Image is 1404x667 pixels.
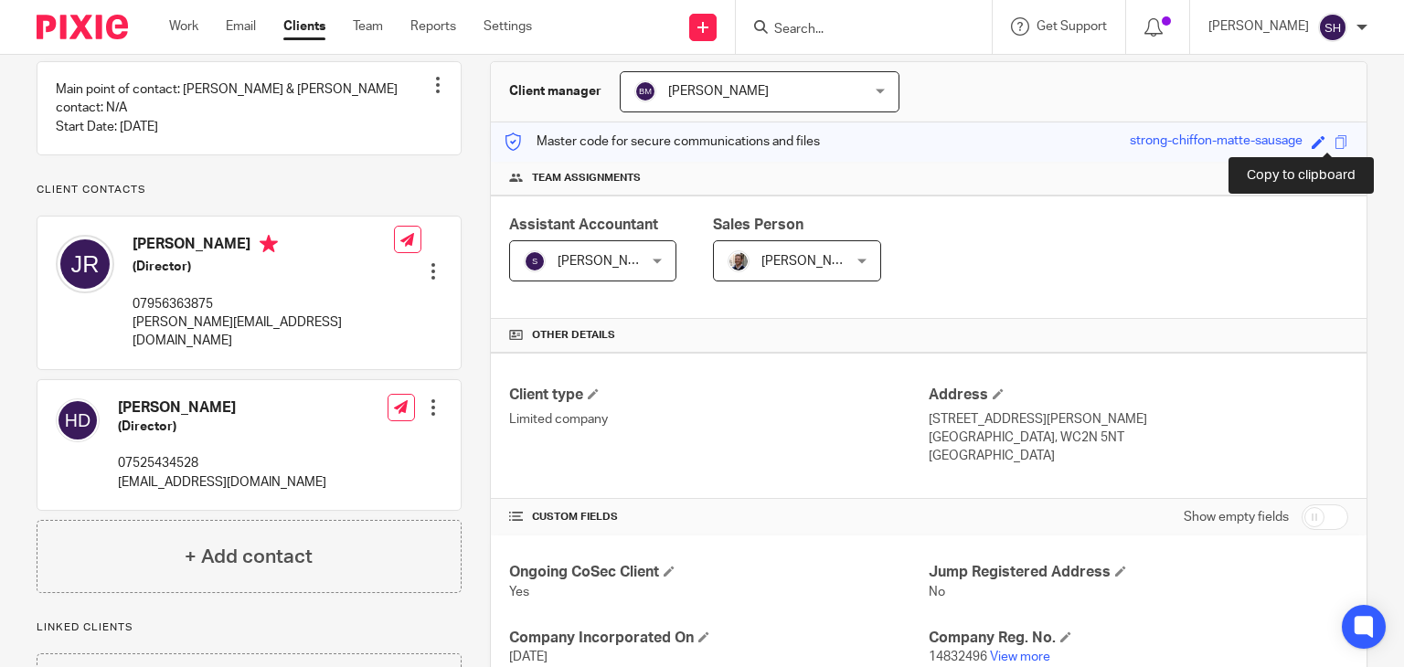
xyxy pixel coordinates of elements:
span: [PERSON_NAME] B [558,255,669,268]
h4: + Add contact [185,543,313,571]
h4: Client type [509,386,929,405]
img: svg%3E [524,250,546,272]
h5: (Director) [118,418,326,436]
h4: Company Reg. No. [929,629,1348,648]
span: No [929,586,945,598]
img: svg%3E [1318,13,1347,42]
h4: [PERSON_NAME] [133,235,394,258]
input: Search [772,22,937,38]
img: svg%3E [56,235,114,293]
img: Matt%20Circle.png [728,250,750,272]
img: Pixie [37,15,128,39]
label: Show empty fields [1184,508,1289,526]
i: Primary [260,235,278,253]
p: 07525434528 [118,454,326,472]
span: [PERSON_NAME] [761,255,862,268]
h4: Jump Registered Address [929,563,1348,582]
div: strong-chiffon-matte-sausage [1130,132,1303,153]
h5: (Director) [133,258,394,276]
h4: [PERSON_NAME] [118,398,326,418]
p: Master code for secure communications and files [505,132,820,151]
p: [GEOGRAPHIC_DATA] [929,447,1348,465]
p: [EMAIL_ADDRESS][DOMAIN_NAME] [118,473,326,492]
a: Clients [283,17,325,36]
a: Reports [410,17,456,36]
p: [PERSON_NAME][EMAIL_ADDRESS][DOMAIN_NAME] [133,313,394,351]
p: [GEOGRAPHIC_DATA], WC2N 5NT [929,429,1348,447]
a: Email [226,17,256,36]
span: Yes [509,586,529,598]
p: Limited company [509,410,929,429]
span: Assistant Accountant [509,217,658,232]
p: [PERSON_NAME] [1208,17,1309,36]
h3: Client manager [509,82,601,101]
p: 07956363875 [133,295,394,313]
span: 14832496 [929,651,987,663]
span: Team assignments [532,171,641,185]
a: View more [990,651,1050,663]
a: Settings [484,17,532,36]
a: Work [169,17,198,36]
span: Get Support [1037,20,1107,33]
img: svg%3E [634,80,656,102]
h4: Company Incorporated On [509,629,929,648]
p: [STREET_ADDRESS][PERSON_NAME] [929,410,1348,429]
p: Client contacts [37,183,462,197]
span: [PERSON_NAME] [668,85,769,98]
img: svg%3E [56,398,100,442]
h4: Ongoing CoSec Client [509,563,929,582]
p: Linked clients [37,620,462,635]
h4: CUSTOM FIELDS [509,510,929,524]
h4: Address [929,386,1348,405]
span: Sales Person [713,217,803,232]
a: Team [353,17,383,36]
span: Other details [532,328,615,343]
span: [DATE] [509,651,548,663]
